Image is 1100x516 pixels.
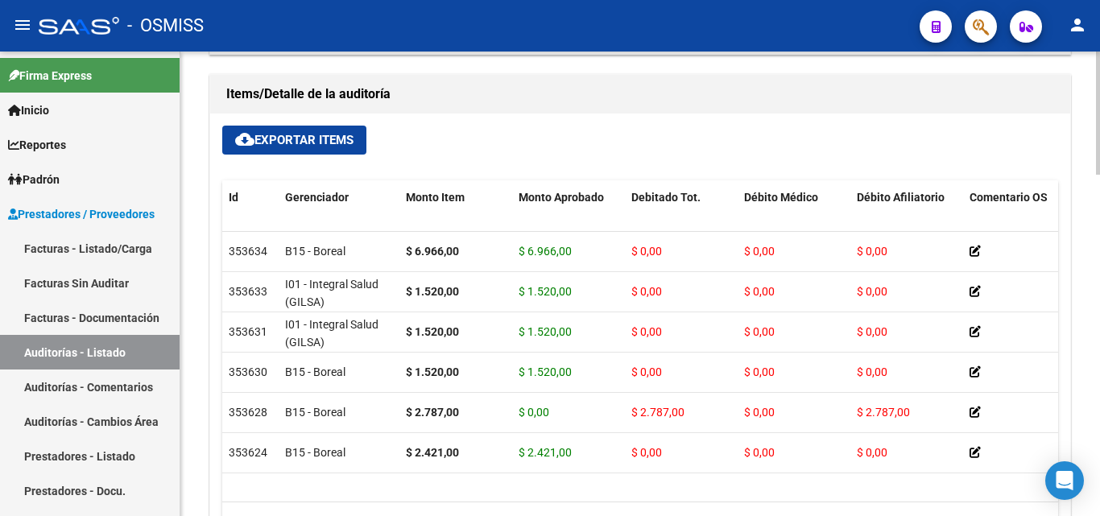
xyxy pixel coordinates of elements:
strong: $ 6.966,00 [406,245,459,258]
strong: $ 2.421,00 [406,446,459,459]
span: $ 0,00 [631,245,662,258]
span: $ 2.787,00 [631,406,684,419]
span: $ 0,00 [857,245,887,258]
span: B15 - Boreal [285,406,345,419]
span: $ 0,00 [744,285,775,298]
mat-icon: person [1068,15,1087,35]
span: $ 2.787,00 [857,406,910,419]
span: $ 0,00 [857,325,887,338]
span: $ 0,00 [857,285,887,298]
strong: $ 2.787,00 [406,406,459,419]
button: Exportar Items [222,126,366,155]
span: Monto Aprobado [519,191,604,204]
span: 353630 [229,365,267,378]
span: - OSMISS [127,8,204,43]
strong: $ 1.520,00 [406,285,459,298]
span: $ 0,00 [744,406,775,419]
span: Id [229,191,238,204]
span: $ 0,00 [744,446,775,459]
datatable-header-cell: Gerenciador [279,180,399,251]
span: $ 0,00 [857,446,887,459]
datatable-header-cell: Monto Item [399,180,512,251]
span: I01 - Integral Salud (GILSA) [285,318,378,349]
span: Inicio [8,101,49,119]
span: $ 0,00 [744,245,775,258]
span: $ 0,00 [631,285,662,298]
span: $ 0,00 [744,325,775,338]
span: Débito Médico [744,191,818,204]
datatable-header-cell: Id [222,180,279,251]
span: B15 - Boreal [285,245,345,258]
span: Firma Express [8,67,92,85]
span: I01 - Integral Salud (GILSA) [285,278,378,309]
span: $ 1.520,00 [519,365,572,378]
span: $ 0,00 [744,365,775,378]
datatable-header-cell: Debitado Tot. [625,180,738,251]
mat-icon: cloud_download [235,130,254,149]
span: $ 2.421,00 [519,446,572,459]
span: 353633 [229,285,267,298]
span: Reportes [8,136,66,154]
span: $ 0,00 [631,446,662,459]
span: $ 6.966,00 [519,245,572,258]
span: Padrón [8,171,60,188]
span: 353624 [229,446,267,459]
span: 353628 [229,406,267,419]
datatable-header-cell: Débito Afiliatorio [850,180,963,251]
span: $ 0,00 [631,325,662,338]
span: Gerenciador [285,191,349,204]
span: Monto Item [406,191,465,204]
span: Prestadores / Proveedores [8,205,155,223]
span: Debitado Tot. [631,191,701,204]
datatable-header-cell: Monto Aprobado [512,180,625,251]
strong: $ 1.520,00 [406,325,459,338]
span: 353634 [229,245,267,258]
span: $ 0,00 [631,365,662,378]
span: Exportar Items [235,133,354,147]
span: $ 1.520,00 [519,325,572,338]
span: B15 - Boreal [285,365,345,378]
strong: $ 1.520,00 [406,365,459,378]
div: Open Intercom Messenger [1045,461,1084,500]
mat-icon: menu [13,15,32,35]
span: B15 - Boreal [285,446,345,459]
span: Débito Afiliatorio [857,191,945,204]
span: 353631 [229,325,267,338]
span: $ 0,00 [519,406,549,419]
span: $ 0,00 [857,365,887,378]
span: Comentario OS [970,191,1048,204]
h1: Items/Detalle de la auditoría [226,81,1054,107]
span: $ 1.520,00 [519,285,572,298]
datatable-header-cell: Débito Médico [738,180,850,251]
